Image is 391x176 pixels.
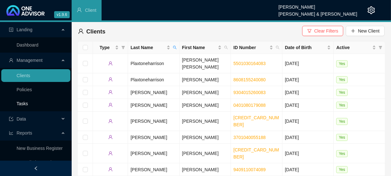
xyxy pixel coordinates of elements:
td: [PERSON_NAME] [180,73,231,86]
td: [PERSON_NAME] [180,131,231,144]
th: Active [334,41,385,54]
span: user [108,61,113,66]
td: [PERSON_NAME] [PERSON_NAME] [180,54,231,73]
span: user [108,135,113,139]
a: Tasks [17,101,28,106]
td: [DATE] [282,99,334,112]
span: search [276,46,280,49]
div: [PERSON_NAME] & [PERSON_NAME] [279,9,357,16]
td: [PERSON_NAME] [128,131,180,144]
a: [CREDIT_CARD_NUMBER] [233,147,279,159]
span: user [108,90,113,94]
td: [DATE] [282,54,334,73]
a: 9304015260083 [233,90,266,95]
span: search [223,43,229,52]
td: [PERSON_NAME] [128,163,180,176]
td: [PERSON_NAME] [180,99,231,112]
span: search [173,46,177,49]
span: Clear Filters [314,27,338,34]
td: [DATE] [282,131,334,144]
button: New Client [346,26,385,36]
td: [PERSON_NAME] [128,112,180,131]
td: Plaxtoneharrison [128,73,180,86]
span: user [108,119,113,123]
span: Yes [336,134,348,141]
span: Date of Birth [285,44,326,51]
span: Yes [336,60,348,67]
td: [PERSON_NAME] [128,144,180,163]
span: Yes [336,166,348,173]
span: Last Name [131,44,165,51]
a: [CREDIT_CARD_NUMBER] [233,115,279,127]
span: filter [121,46,125,49]
a: 8608155240080 [233,77,266,82]
span: filter [120,43,126,52]
a: Clients [17,73,30,78]
span: search [172,43,178,52]
div: [PERSON_NAME] [279,2,357,9]
span: v1.9.6 [54,11,70,18]
img: 2df55531c6924b55f21c4cf5d4484680-logo-light.svg [6,5,45,16]
span: Client [85,8,96,13]
span: Yes [336,118,348,125]
span: filter [377,43,384,52]
span: line-chart [9,131,13,135]
button: Clear Filters [302,26,343,36]
span: Landing [17,27,32,32]
td: [PERSON_NAME] [180,86,231,99]
a: New Business Register [17,146,63,151]
span: left [34,166,38,171]
span: profile [9,27,13,32]
span: Yes [336,76,348,83]
span: Reports [17,130,32,136]
th: Last Name [128,41,180,54]
td: [DATE] [282,163,334,176]
span: Clients [86,28,105,35]
span: New Client [358,27,380,34]
td: Plaxtoneharrison [128,54,180,73]
span: setting [367,6,375,14]
td: [DATE] [282,73,334,86]
span: user [108,151,113,156]
span: user [108,167,113,172]
span: user [108,77,113,82]
span: filter [379,46,382,49]
a: 3701040055188 [233,135,266,140]
th: First Name [180,41,231,54]
th: ID Number [231,41,282,54]
span: filter [307,29,312,33]
th: Type [93,41,128,54]
span: First Name [182,44,217,51]
span: user [108,103,113,107]
th: Date of Birth [282,41,334,54]
td: [PERSON_NAME] [180,112,231,131]
td: [PERSON_NAME] [128,99,180,112]
td: [DATE] [282,144,334,163]
a: 0401080179088 [233,103,266,108]
span: search [274,43,281,52]
a: Policies [17,87,32,92]
span: plus [351,29,355,33]
span: Yes [336,150,348,157]
span: user [9,58,13,62]
a: 9409110074089 [233,167,266,172]
a: Dashboard [17,42,39,48]
span: import [9,117,13,121]
td: [PERSON_NAME] [180,144,231,163]
td: [PERSON_NAME] [180,163,231,176]
td: [DATE] [282,112,334,131]
td: [PERSON_NAME] [128,86,180,99]
span: Management [17,58,43,63]
td: [DATE] [282,86,334,99]
span: Yes [336,102,348,109]
span: Active [336,44,371,51]
span: search [224,46,228,49]
a: 5501030164083 [233,61,266,66]
span: user [78,28,84,34]
span: user [77,7,82,12]
a: Cancellation Register [17,160,59,165]
span: Type [96,44,114,51]
span: Data [17,116,26,121]
span: Yes [336,89,348,96]
span: ID Number [233,44,268,51]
